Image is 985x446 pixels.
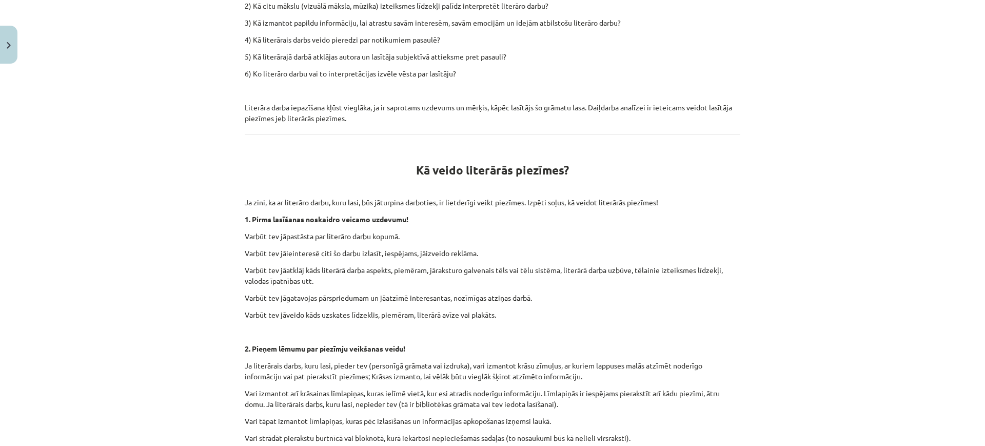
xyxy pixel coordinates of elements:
[245,360,740,382] p: Ja literārais darbs, kuru lasi, pieder tev (personīgā grāmata vai izdruka), vari izmantot krāsu z...
[245,34,740,45] p: 4) Kā literārais darbs veido pieredzi par notikumiem pasaulē?
[245,215,408,224] strong: 1. Pirms lasīšanas noskaidro veicamo uzdevumu!
[245,102,740,124] p: Literāra darba iepazīšana kļūst vieglāka, ja ir saprotams uzdevums un mērķis, kāpēc lasītājs šo g...
[245,293,740,303] p: Varbūt tev jāgatavojas pārspriedumam un jāatzīmē interesantas, nozīmīgas atziņas darbā.
[245,231,740,242] p: Varbūt tev jāpastāsta par literāro darbu kopumā.
[245,265,740,286] p: Varbūt tev jāatklāj kāds literārā darba aspekts, piemēram, jāraksturo galvenais tēls vai tēlu sis...
[245,388,740,410] p: Vari izmantot arī krāsainas līmlapiņas, kuras ielīmē vietā, kur esi atradis noderīgu informāciju....
[245,17,740,28] p: 3) Kā izmantot papildu informāciju, lai atrastu savām interesēm, savām emocijām un idejām atbilst...
[245,248,740,259] p: Varbūt tev jāieinteresē citi šo darbu izlasīt, iespējams, jāizveido reklāma.
[7,42,11,49] img: icon-close-lesson-0947bae3869378f0d4975bcd49f059093ad1ed9edebbc8119c70593378902aed.svg
[245,1,740,11] p: 2) Kā citu mākslu (vizuālā māksla, mūzika) izteiksmes līdzekļi palīdz interpretēt literāro darbu?
[245,197,740,208] p: Ja zini, ka ar literāro darbu, kuru lasi, būs jāturpina darboties, ir lietderīgi veikt piezīmes. ...
[245,433,740,443] p: Vari strādāt pierakstu burtnīcā vai bloknotā, kurā iekārtosi nepieciešamās sadaļas (to nosaukumi ...
[245,416,740,426] p: Vari tāpat izmantot līmlapiņas, kuras pēc izlasīšanas un informācijas apkopošanas izņemsi laukā.
[245,344,405,353] strong: 2. Pieņem lēmumu par piezīmju veikšanas veidu!
[245,309,740,320] p: Varbūt tev jāveido kāds uzskates līdzeklis, piemēram, literārā avīze vai plakāts.
[245,51,740,62] p: 5) Kā literārajā darbā atklājas autora un lasītāja subjektīvā attieksme pret pasauli?
[416,163,569,178] b: Kā veido literārās piezīmes?
[245,68,740,79] p: 6) Ko literāro darbu vai to interpretācijas izvēle vēsta par lasītāju?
